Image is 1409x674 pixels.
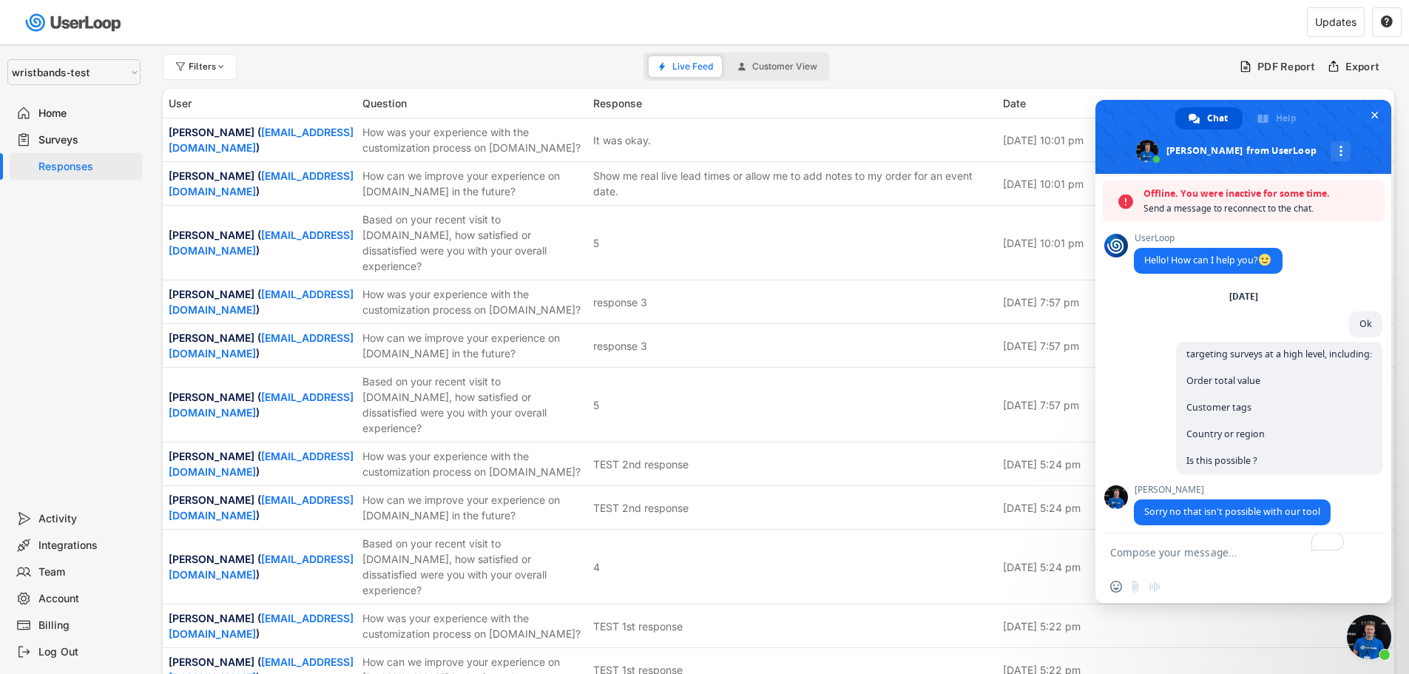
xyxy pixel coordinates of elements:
span: UserLoop [1134,233,1283,243]
div: [PERSON_NAME] ( ) [169,448,354,479]
div: Export [1345,60,1380,73]
a: [EMAIL_ADDRESS][DOMAIN_NAME] [169,229,354,257]
span: Send a message to reconnect to the chat. [1143,201,1377,216]
div: Based on your recent visit to [DOMAIN_NAME], how satisfied or dissatisfied were you with your ove... [362,536,584,598]
div: [PERSON_NAME] ( ) [169,330,354,361]
button: Live Feed [649,56,722,77]
div: [DATE] 7:57 pm [1003,338,1389,354]
div: Question [362,95,584,111]
span: [PERSON_NAME] [1134,485,1331,495]
span: Hello! How can I help you? [1144,254,1272,266]
div: It was okay. [593,132,651,148]
div: [DATE] 5:22 pm [1003,619,1389,634]
div: Date [1003,95,1389,111]
a: [EMAIL_ADDRESS][DOMAIN_NAME] [169,493,354,522]
div: Show me real live lead times or allow me to add notes to my order for an event date. [593,168,994,199]
div: TEST 1st response [593,619,683,634]
div: Integrations [38,539,136,553]
a: Close chat [1347,615,1391,659]
div: Home [38,107,136,121]
img: userloop-logo-01.svg [22,7,126,38]
div: [PERSON_NAME] ( ) [169,168,354,199]
a: [EMAIL_ADDRESS][DOMAIN_NAME] [169,612,354,640]
div: How can we improve your experience on [DOMAIN_NAME] in the future? [362,330,584,361]
span: Offline. You were inactive for some time. [1143,186,1377,201]
div: Filters [189,62,227,71]
div: User [169,95,354,111]
span: Chat [1207,107,1228,129]
button: Customer View [729,56,826,77]
div: [DATE] 7:57 pm [1003,294,1389,310]
div: [PERSON_NAME] ( ) [169,227,354,258]
div: How can we improve your experience on [DOMAIN_NAME] in the future? [362,492,584,523]
a: [EMAIL_ADDRESS][DOMAIN_NAME] [169,553,354,581]
div: Log Out [38,645,136,659]
a: [EMAIL_ADDRESS][DOMAIN_NAME] [169,288,354,316]
div: Response [593,95,994,111]
div: TEST 2nd response [593,500,689,516]
a: [EMAIL_ADDRESS][DOMAIN_NAME] [169,450,354,478]
a: [EMAIL_ADDRESS][DOMAIN_NAME] [169,331,354,360]
div: [DATE] 5:24 pm [1003,559,1389,575]
a: [EMAIL_ADDRESS][DOMAIN_NAME] [169,169,354,198]
div: Billing [38,619,136,633]
div: How can we improve your experience on [DOMAIN_NAME] in the future? [362,168,584,199]
div: 5 [593,397,599,413]
div: Based on your recent visit to [DOMAIN_NAME], how satisfied or dissatisfied were you with your ove... [362,374,584,436]
div: How was your experience with the customization process on [DOMAIN_NAME]? [362,448,584,479]
div: [PERSON_NAME] ( ) [169,551,354,582]
span: Customer View [752,62,817,71]
a: Chat [1175,107,1243,129]
div: How was your experience with the customization process on [DOMAIN_NAME]? [362,610,584,641]
div: [DATE] 7:57 pm [1003,397,1389,413]
span: Sorry no that isn't possible with our tool [1144,505,1320,518]
div: Team [38,565,136,579]
span: Close chat [1367,107,1382,123]
div: [DATE] 5:24 pm [1003,456,1389,472]
div: TEST 2nd response [593,456,689,472]
div: [DATE] 10:01 pm [1003,132,1389,148]
div: PDF Report [1257,60,1316,73]
span: Ok [1359,317,1372,330]
div: response 3 [593,338,647,354]
div: How was your experience with the customization process on [DOMAIN_NAME]? [362,124,584,155]
div: [DATE] 10:01 pm [1003,176,1389,192]
div: [DATE] 10:01 pm [1003,235,1389,251]
textarea: To enrich screen reader interactions, please activate Accessibility in Grammarly extension settings [1110,533,1347,570]
div: [PERSON_NAME] ( ) [169,389,354,420]
div: Responses [38,160,136,174]
span: Live Feed [672,62,713,71]
div: Updates [1315,17,1356,27]
button:  [1380,16,1393,29]
div: [DATE] 5:24 pm [1003,500,1389,516]
div: How was your experience with the customization process on [DOMAIN_NAME]? [362,286,584,317]
div: 5 [593,235,599,251]
span: Insert an emoji [1110,581,1122,593]
span: targeting surveys at a high level, including: Order total value Customer tags Country or region I... [1186,348,1372,467]
div: [DATE] [1229,292,1258,301]
div: [PERSON_NAME] ( ) [169,124,354,155]
div: Activity [38,512,136,526]
text:  [1381,15,1393,28]
div: [PERSON_NAME] ( ) [169,492,354,523]
div: Based on your recent visit to [DOMAIN_NAME], how satisfied or dissatisfied were you with your ove... [362,212,584,274]
div: Account [38,592,136,606]
a: [EMAIL_ADDRESS][DOMAIN_NAME] [169,126,354,154]
a: [EMAIL_ADDRESS][DOMAIN_NAME] [169,391,354,419]
div: [PERSON_NAME] ( ) [169,610,354,641]
div: [PERSON_NAME] ( ) [169,286,354,317]
div: response 3 [593,294,647,310]
div: Surveys [38,133,136,147]
div: 4 [593,559,600,575]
